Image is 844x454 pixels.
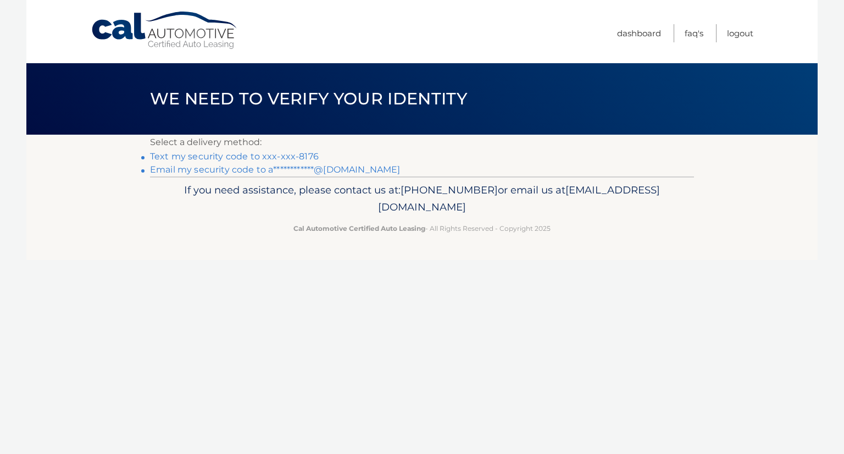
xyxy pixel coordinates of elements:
[150,151,319,162] a: Text my security code to xxx-xxx-8176
[157,181,687,217] p: If you need assistance, please contact us at: or email us at
[157,223,687,234] p: - All Rights Reserved - Copyright 2025
[401,184,498,196] span: [PHONE_NUMBER]
[293,224,425,232] strong: Cal Automotive Certified Auto Leasing
[150,135,694,150] p: Select a delivery method:
[727,24,753,42] a: Logout
[685,24,703,42] a: FAQ's
[150,88,467,109] span: We need to verify your identity
[617,24,661,42] a: Dashboard
[91,11,239,50] a: Cal Automotive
